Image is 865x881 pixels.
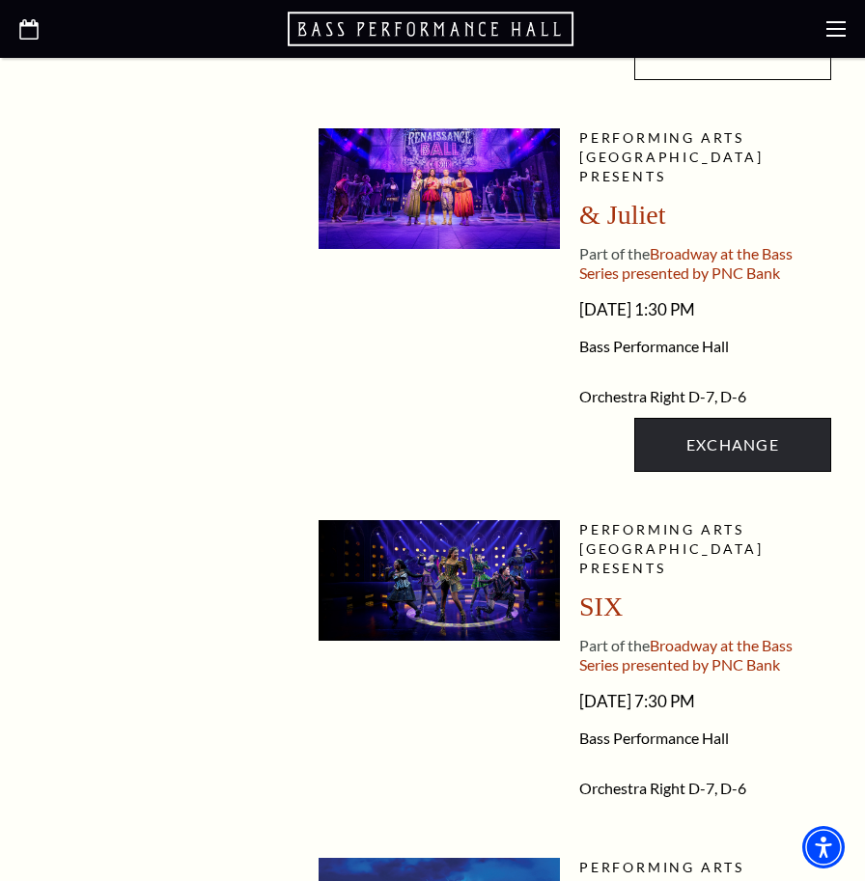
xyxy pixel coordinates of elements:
a: Exchange [634,418,831,472]
span: Orchestra Right [579,387,685,405]
img: A vibrant stage scene from a musical featuring performers in colorful costumes, with a backdrop d... [319,128,560,249]
span: D-7, D-6 [688,387,746,405]
span: Performing Arts [GEOGRAPHIC_DATA] presents [579,129,764,184]
span: [DATE] 1:30 PM [579,294,831,325]
span: Performing Arts [GEOGRAPHIC_DATA] presents [579,521,764,576]
span: Broadway at the Bass Series presented by PNC Bank [579,636,793,674]
img: A vibrant stage performance featuring six women in colorful, embellished costumes, singing and da... [319,520,560,641]
div: Accessibility Menu [802,826,845,868]
span: SIX [579,592,623,621]
span: Bass Performance Hall [579,729,831,748]
span: D-7, D-6 [688,779,746,797]
span: Part of the [579,636,650,654]
span: [DATE] 7:30 PM [579,686,831,717]
span: Orchestra Right [579,779,685,797]
a: Open this option [19,15,39,43]
a: Open this option [288,10,577,48]
span: Bass Performance Hall [579,337,831,356]
span: Broadway at the Bass Series presented by PNC Bank [579,244,793,282]
span: & Juliet [579,200,665,230]
span: Part of the [579,244,650,262]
